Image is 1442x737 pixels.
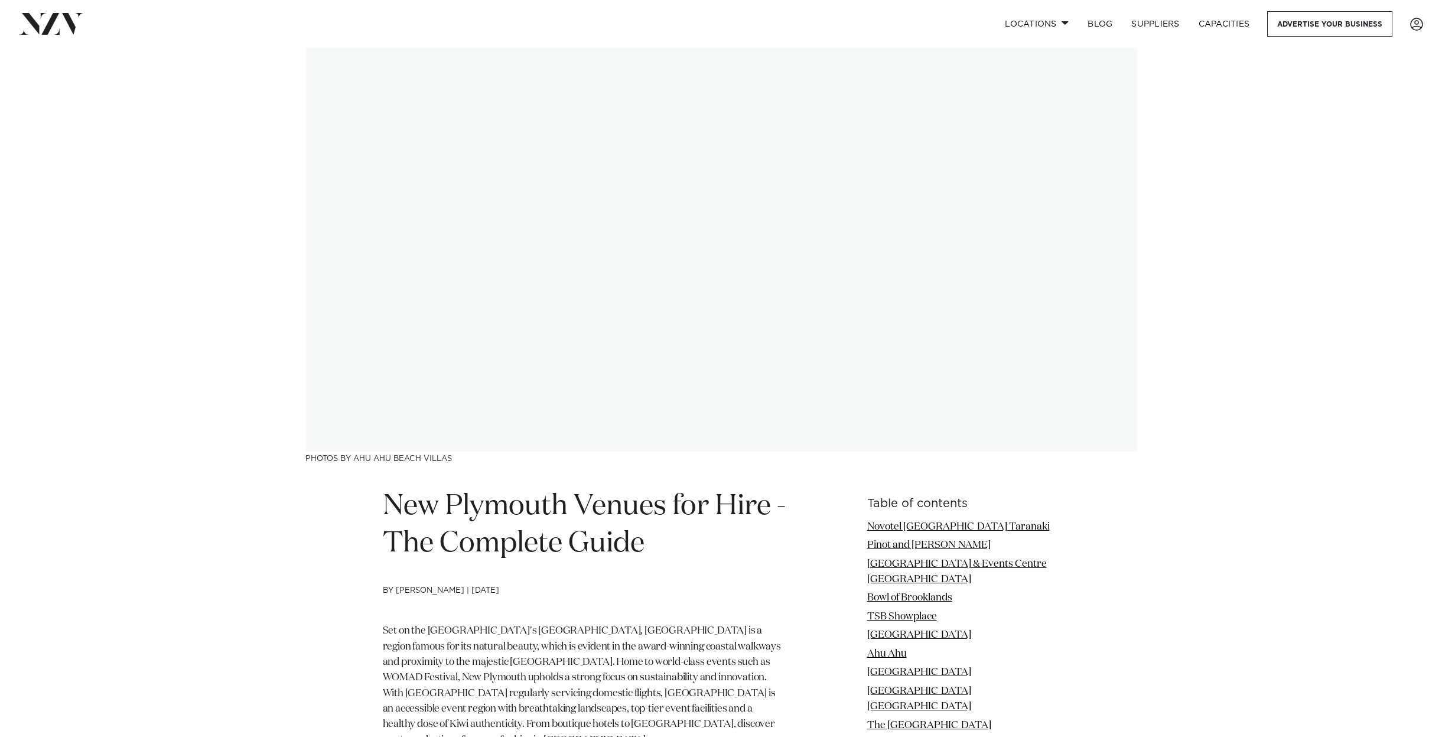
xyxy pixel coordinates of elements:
h6: Table of contents [867,498,1060,510]
a: [GEOGRAPHIC_DATA] [867,630,971,640]
a: Ahu Ahu [867,649,907,659]
a: Locations [995,11,1078,37]
a: BLOG [1078,11,1122,37]
a: Bowl of Brooklands [867,593,952,603]
a: SUPPLIERS [1122,11,1189,37]
a: Advertise your business [1267,11,1392,37]
a: Capacities [1189,11,1259,37]
a: [GEOGRAPHIC_DATA] [867,667,971,677]
a: TSB Showplace [867,612,937,622]
a: [GEOGRAPHIC_DATA] & Events Centre [GEOGRAPHIC_DATA] [867,559,1047,585]
a: The [GEOGRAPHIC_DATA] [867,720,991,730]
a: [GEOGRAPHIC_DATA] [GEOGRAPHIC_DATA] [867,686,971,712]
h3: Photos by Ahu Ahu Beach Villas [305,452,1137,464]
h1: New Plymouth Venues for Hire - The Complete Guide [383,488,787,563]
h4: by [PERSON_NAME] | [DATE] [383,586,787,624]
a: Pinot and [PERSON_NAME] [867,540,991,550]
img: nzv-logo.png [19,13,83,34]
a: Novotel [GEOGRAPHIC_DATA] Taranaki [867,522,1050,532]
